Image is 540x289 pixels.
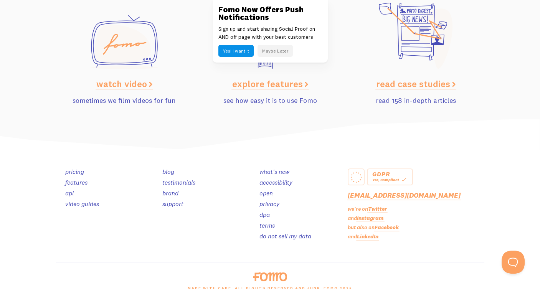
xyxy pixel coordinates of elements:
[259,232,311,240] a: do not sell my data
[162,178,195,186] a: testimonials
[162,200,183,208] a: support
[357,215,384,221] a: Instagram
[259,178,292,186] a: accessibility
[372,172,408,176] div: GDPR
[259,211,270,218] a: dpa
[259,189,273,197] a: open
[218,6,322,21] h3: Fomo Now Offers Push Notifications
[372,176,408,183] div: Yes, Compliant
[259,200,279,208] a: privacy
[96,78,152,89] a: watch video
[253,272,287,281] img: fomo-logo-orange-8ab935bcb42dfda78e33409a85f7af36b90c658097e6bb5368b87284a318b3da.svg
[376,78,456,89] a: read case studies
[502,251,525,274] iframe: Help Scout Beacon - Open
[162,189,178,197] a: brand
[218,45,254,57] button: Yes! I want it
[357,233,378,240] a: LinkedIn
[65,168,84,175] a: pricing
[348,214,484,222] p: and
[348,205,484,213] p: we're on
[232,78,308,89] a: explore features
[348,233,484,241] p: and
[368,205,387,212] a: Twitter
[258,45,293,57] button: Maybe Later
[375,224,399,231] a: Facebook
[218,25,322,41] p: Sign up and start sharing Social Proof on AND off page with your best customers
[65,200,99,208] a: video guides
[65,178,88,186] a: features
[202,95,339,106] p: see how easy it is to use Fomo
[162,168,174,175] a: blog
[56,95,193,106] p: sometimes we film videos for fun
[367,168,413,185] a: GDPR Yes, Compliant
[259,168,289,175] a: what's new
[65,189,74,197] a: api
[348,191,461,200] a: [EMAIL_ADDRESS][DOMAIN_NAME]
[348,223,484,231] p: but also on
[259,221,275,229] a: terms
[348,95,484,106] p: read 158 in-depth articles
